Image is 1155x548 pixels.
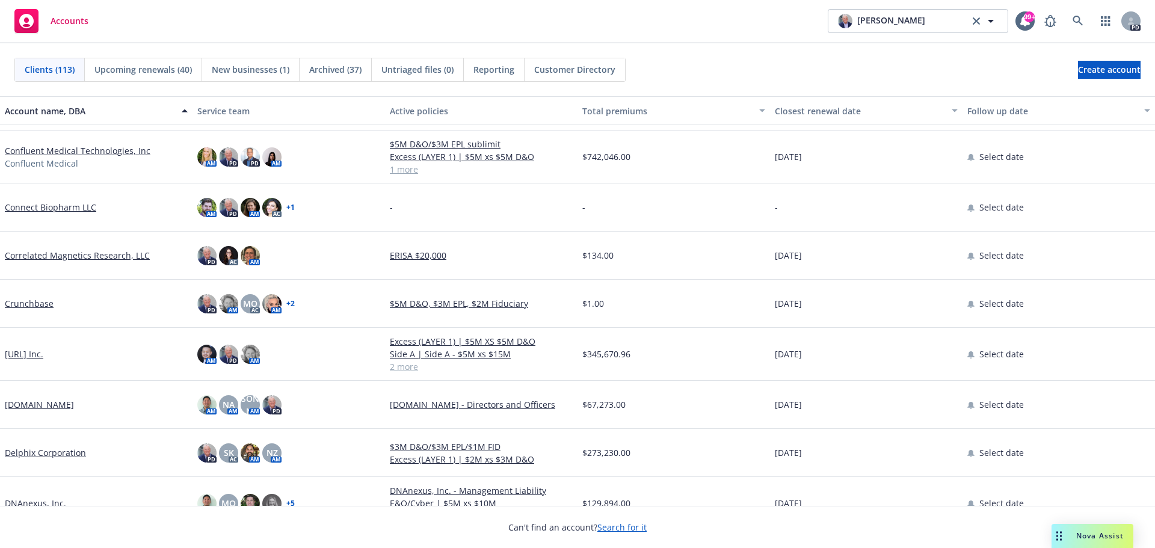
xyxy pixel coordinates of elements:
[1078,61,1141,79] a: Create account
[241,494,260,513] img: photo
[979,497,1024,510] span: Select date
[390,497,573,510] a: E&O/Cyber | $5M xs $10M
[582,497,630,510] span: $129,894.00
[197,147,217,167] img: photo
[775,249,802,262] span: [DATE]
[775,398,802,411] span: [DATE]
[286,500,295,507] a: + 5
[582,201,585,214] span: -
[221,497,236,510] span: MQ
[241,345,260,364] img: photo
[770,96,962,125] button: Closest renewal date
[508,521,647,534] span: Can't find an account?
[262,294,282,313] img: photo
[197,494,217,513] img: photo
[1024,11,1035,22] div: 99+
[266,446,278,459] span: NZ
[5,497,66,510] a: DNAnexus, Inc.
[243,297,257,310] span: MQ
[390,163,573,176] a: 1 more
[1078,58,1141,81] span: Create account
[241,198,260,217] img: photo
[969,14,984,28] a: clear selection
[5,144,150,157] a: Confluent Medical Technologies, Inc
[390,297,573,310] a: $5M D&O, $3M EPL, $2M Fiduciary
[197,198,217,217] img: photo
[775,297,802,310] span: [DATE]
[262,395,282,414] img: photo
[979,150,1024,163] span: Select date
[241,147,260,167] img: photo
[1066,9,1090,33] a: Search
[51,16,88,26] span: Accounts
[241,443,260,463] img: photo
[390,105,573,117] div: Active policies
[1052,524,1067,548] div: Drag to move
[286,204,295,211] a: + 1
[197,443,217,463] img: photo
[967,105,1137,117] div: Follow up date
[5,446,86,459] a: Delphix Corporation
[979,446,1024,459] span: Select date
[838,14,852,28] img: photo
[582,150,630,163] span: $742,046.00
[5,157,78,170] span: Confluent Medical
[390,201,393,214] span: -
[775,201,778,214] span: -
[775,150,802,163] span: [DATE]
[309,63,362,76] span: Archived (37)
[10,4,93,38] a: Accounts
[212,63,289,76] span: New businesses (1)
[219,345,238,364] img: photo
[582,105,752,117] div: Total premiums
[219,294,238,313] img: photo
[1052,524,1133,548] button: Nova Assist
[390,348,573,360] a: Side A | Side A - $5M xs $15M
[1076,531,1124,541] span: Nova Assist
[979,249,1024,262] span: Select date
[534,63,615,76] span: Customer Directory
[828,9,1008,33] button: photo[PERSON_NAME]clear selection
[219,246,238,265] img: photo
[381,63,454,76] span: Untriaged files (0)
[197,345,217,364] img: photo
[390,484,573,497] a: DNAnexus, Inc. - Management Liability
[262,198,282,217] img: photo
[390,150,573,163] a: Excess (LAYER 1) | $5M xs $5M D&O
[390,360,573,373] a: 2 more
[241,246,260,265] img: photo
[286,300,295,307] a: + 2
[262,494,282,513] img: photo
[582,446,630,459] span: $273,230.00
[223,398,235,411] span: NA
[5,105,174,117] div: Account name, DBA
[5,297,54,310] a: Crunchbase
[857,14,925,28] span: [PERSON_NAME]
[979,348,1024,360] span: Select date
[577,96,770,125] button: Total premiums
[5,348,43,360] a: [URL] Inc.
[262,147,282,167] img: photo
[224,446,234,459] span: SK
[197,294,217,313] img: photo
[390,138,573,150] a: $5M D&O/$3M EPL sublimit
[775,497,802,510] span: [DATE]
[5,201,96,214] a: Connect Biopharm LLC
[775,446,802,459] span: [DATE]
[473,63,514,76] span: Reporting
[390,453,573,466] a: Excess (LAYER 1) | $2M xs $3M D&O
[390,335,573,348] a: Excess (LAYER 1) | $5M XS $5M D&O
[582,297,604,310] span: $1.00
[775,348,802,360] span: [DATE]
[219,147,238,167] img: photo
[390,249,573,262] a: ERISA $20,000
[5,398,74,411] a: [DOMAIN_NAME]
[241,380,260,430] span: [PERSON_NAME]
[582,249,614,262] span: $134.00
[597,522,647,533] a: Search for it
[1094,9,1118,33] a: Switch app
